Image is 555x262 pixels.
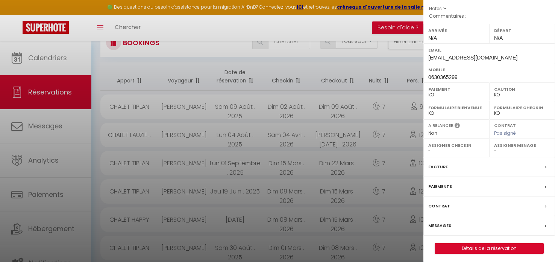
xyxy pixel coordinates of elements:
[494,104,550,111] label: Formulaire Checkin
[494,85,550,93] label: Caution
[428,35,437,41] span: N/A
[429,5,549,12] p: Notes :
[494,35,503,41] span: N/A
[428,222,451,230] label: Messages
[429,12,549,20] p: Commentaires :
[428,27,484,34] label: Arrivée
[494,130,516,136] span: Pas signé
[428,163,448,171] label: Facture
[494,142,550,149] label: Assigner Menage
[428,104,484,111] label: Formulaire Bienvenue
[444,5,447,12] span: -
[435,244,543,253] a: Détails de la réservation
[428,66,550,73] label: Mobile
[428,74,458,80] span: 0630365299
[6,3,29,26] button: Ouvrir le widget de chat LiveChat
[428,46,550,54] label: Email
[428,142,484,149] label: Assigner Checkin
[428,183,452,190] label: Paiements
[455,122,460,131] i: Sélectionner OUI si vous souhaiter envoyer les séquences de messages post-checkout
[466,13,469,19] span: -
[428,55,517,61] span: [EMAIL_ADDRESS][DOMAIN_NAME]
[494,122,516,127] label: Contrat
[428,85,484,93] label: Paiement
[494,27,550,34] label: Départ
[428,202,450,210] label: Contrat
[428,122,453,129] label: A relancer
[435,243,544,254] button: Détails de la réservation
